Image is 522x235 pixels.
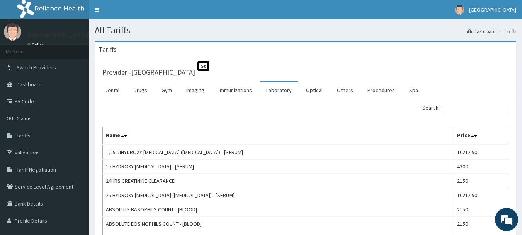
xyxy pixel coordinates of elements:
[103,188,454,202] td: 25 HYDROXY [MEDICAL_DATA] ([MEDICAL_DATA]) - [SERUM]
[361,82,401,98] a: Procedures
[95,25,516,35] h1: All Tariffs
[213,82,258,98] a: Immunizations
[99,82,126,98] a: Dental
[197,61,209,71] span: St
[27,42,46,48] a: Online
[454,217,508,231] td: 2150
[4,154,147,182] textarea: Type your message and hit 'Enter'
[454,145,508,160] td: 10212.50
[422,102,508,113] label: Search:
[103,217,454,231] td: ABSOLUTE EOSINOPHILS COUNT - [BLOOD]
[469,6,516,13] span: [GEOGRAPHIC_DATA]
[454,127,508,145] th: Price
[103,127,454,145] th: Name
[17,81,42,88] span: Dashboard
[102,69,195,76] h3: Provider - [GEOGRAPHIC_DATA]
[127,4,145,22] div: Minimize live chat window
[496,28,516,34] li: Tariffs
[17,64,56,71] span: Switch Providers
[128,82,153,98] a: Drugs
[455,5,464,15] img: User Image
[99,46,117,53] h3: Tariffs
[260,82,298,98] a: Laboratory
[17,132,31,139] span: Tariffs
[442,102,508,113] input: Search:
[403,82,424,98] a: Spa
[454,202,508,217] td: 2150
[180,82,211,98] a: Imaging
[4,23,21,41] img: User Image
[454,188,508,202] td: 10212.50
[103,145,454,160] td: 1,25 DIHYDROXY [MEDICAL_DATA] ([MEDICAL_DATA]) - [SERUM]
[467,28,496,34] a: Dashboard
[103,174,454,188] td: 24HRS CREATININE CLEARANCE
[454,160,508,174] td: 4300
[40,43,130,53] div: Chat with us now
[103,202,454,217] td: ABSOLUTE BASOPHILS COUNT - [BLOOD]
[45,69,107,147] span: We're online!
[331,82,359,98] a: Others
[454,174,508,188] td: 2150
[300,82,329,98] a: Optical
[17,166,56,173] span: Tariff Negotiation
[155,82,178,98] a: Gym
[103,160,454,174] td: 17 HYDROXY-[MEDICAL_DATA] - [SERUM]
[27,31,91,38] p: [GEOGRAPHIC_DATA]
[14,39,31,58] img: d_794563401_company_1708531726252_794563401
[17,115,32,122] span: Claims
